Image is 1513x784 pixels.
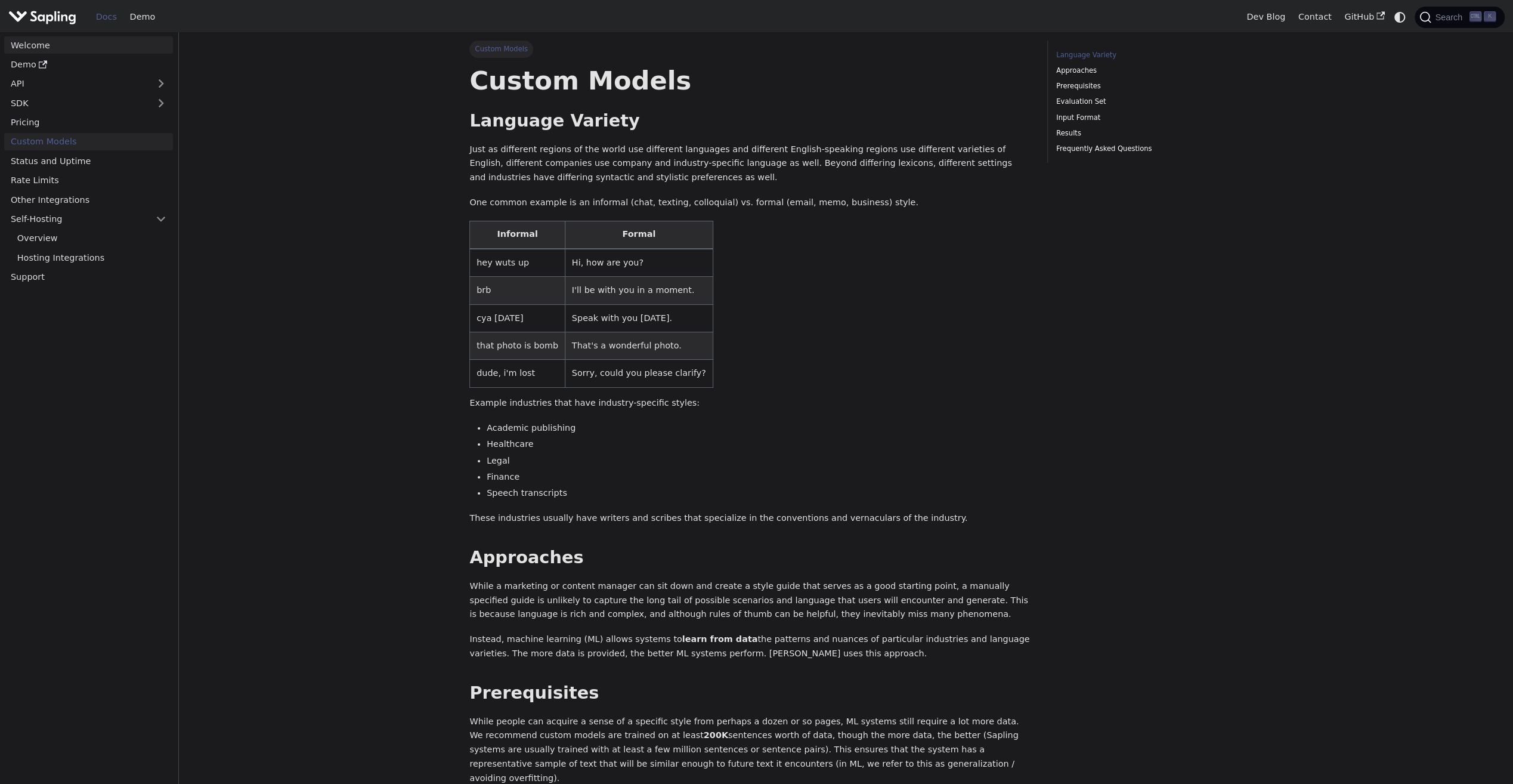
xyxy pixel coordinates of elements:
strong: 200K [704,730,728,740]
a: SDK [4,94,149,112]
a: Demo [123,8,162,26]
a: Other Integrations [4,191,173,208]
a: Hosting Integrations [11,249,173,266]
a: Language Variety [1056,50,1218,61]
a: Input Format [1056,112,1218,124]
a: Evaluation Set [1056,96,1218,107]
button: Expand sidebar category 'API' [149,75,173,92]
img: Sapling.ai [8,8,76,26]
p: While a marketing or content manager can sit down and create a style guide that serves as a good ... [469,579,1030,622]
a: Self-Hosting [4,211,173,228]
a: Docs [89,8,123,26]
th: Informal [470,221,565,249]
h1: Custom Models [469,64,1030,97]
td: cya [DATE] [470,304,565,332]
li: Academic publishing [487,421,1030,436]
span: Custom Models [469,41,533,57]
a: Overview [11,230,173,247]
td: hey wuts up [470,249,565,277]
p: Instead, machine learning (ML) allows systems to the patterns and nuances of particular industrie... [469,632,1030,661]
a: Demo [4,56,173,73]
a: Status and Uptime [4,152,173,169]
button: Search (Ctrl+K) [1415,7,1504,28]
a: Custom Models [4,133,173,150]
strong: learn from data [682,634,758,644]
h2: Prerequisites [469,683,1030,704]
span: Search [1431,13,1469,22]
button: Expand sidebar category 'SDK' [149,94,173,112]
button: Switch between dark and light mode (currently system mode) [1391,8,1409,26]
li: Speech transcripts [487,486,1030,501]
a: API [4,75,149,92]
a: Pricing [4,114,173,131]
a: GitHub [1338,8,1391,26]
td: I'll be with you in a moment. [565,277,713,304]
a: Results [1056,128,1218,139]
p: These industries usually have writers and scribes that specialize in the conventions and vernacul... [469,511,1030,526]
a: Rate Limits [4,172,173,189]
a: Prerequisites [1056,81,1218,92]
a: Frequently Asked Questions [1056,143,1218,155]
a: Welcome [4,36,173,54]
td: That's a wonderful photo. [565,332,713,360]
th: Formal [565,221,713,249]
td: Hi, how are you? [565,249,713,277]
td: Sorry, could you please clarify? [565,360,713,387]
td: dude, i'm lost [470,360,565,387]
nav: Breadcrumbs [469,41,1030,57]
kbd: K [1484,11,1496,22]
a: Support [4,268,173,286]
a: Sapling.ai [8,8,81,26]
li: Finance [487,470,1030,484]
h2: Approaches [469,547,1030,569]
td: Speak with you [DATE]. [565,304,713,332]
td: that photo is bomb [470,332,565,360]
li: Legal [487,454,1030,468]
h2: Language Variety [469,110,1030,132]
td: brb [470,277,565,304]
p: Just as different regions of the world use different languages and different English-speaking reg... [469,143,1030,185]
a: Contact [1292,8,1338,26]
p: One common example is an informal (chat, texting, colloquial) vs. formal (email, memo, business) ... [469,196,1030,210]
p: Example industries that have industry-specific styles: [469,396,1030,410]
a: Approaches [1056,65,1218,76]
a: Dev Blog [1240,8,1291,26]
li: Healthcare [487,437,1030,452]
